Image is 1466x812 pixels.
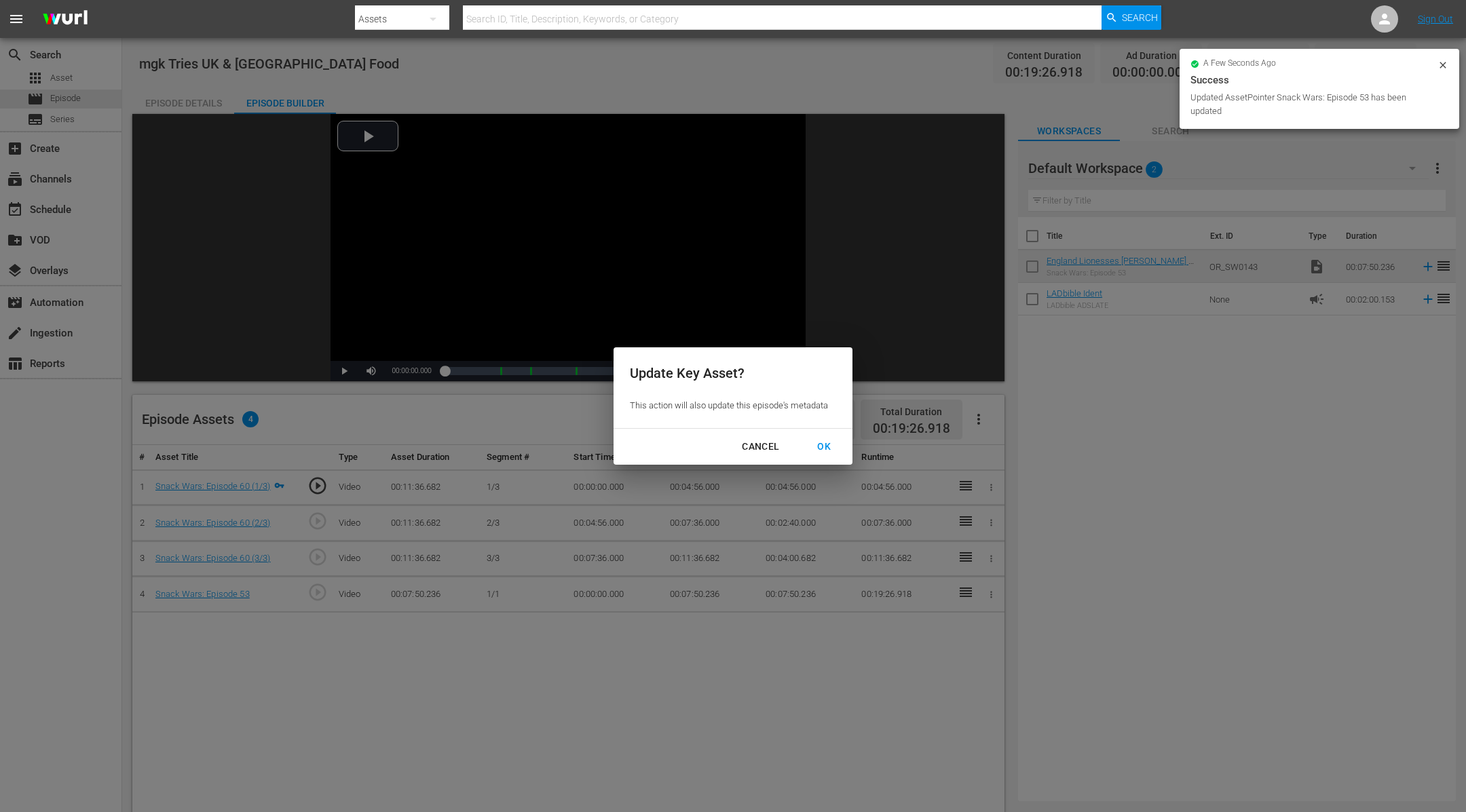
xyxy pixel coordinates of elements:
span: Search [1122,5,1158,30]
div: Updated AssetPointer Snack Wars: Episode 53 has been updated [1190,91,1434,118]
div: OK [806,438,842,455]
span: a few seconds ago [1203,58,1276,69]
img: ans4CAIJ8jUAAAAAAAAAAAAAAAAAAAAAAAAgQb4GAAAAAAAAAAAAAAAAAAAAAAAAJMjXAAAAAAAAAAAAAAAAAAAAAAAAgAT5G... [33,3,98,35]
div: Update Key Asset? [630,364,828,383]
button: CANCEL [726,434,795,459]
div: This action will also update this episode's metadata [630,400,828,412]
a: Sign Out [1418,14,1453,24]
span: menu [8,11,24,27]
div: CANCEL [731,438,790,455]
div: Success [1190,72,1448,88]
button: OK [801,434,847,459]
